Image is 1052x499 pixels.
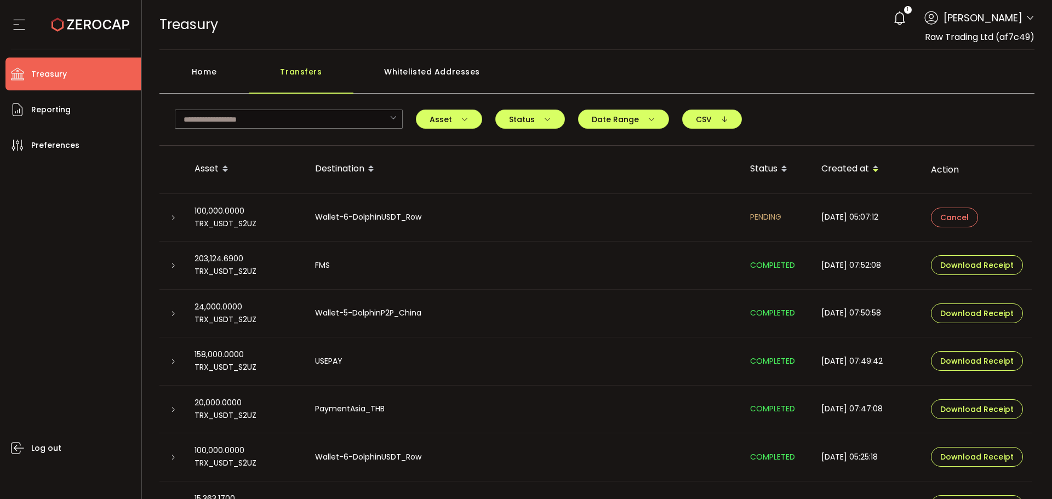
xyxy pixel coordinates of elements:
[186,301,306,326] div: 24,000.0000 TRX_USDT_S2UZ
[430,116,468,123] span: Asset
[940,453,1014,461] span: Download Receipt
[813,403,922,415] div: [DATE] 07:47:08
[416,110,482,129] button: Asset
[931,399,1023,419] button: Download Receipt
[159,61,249,94] div: Home
[750,260,795,271] span: COMPLETED
[750,307,795,318] span: COMPLETED
[940,405,1014,413] span: Download Receipt
[306,451,741,463] div: Wallet-6-DolphinUSDT_Row
[813,451,922,463] div: [DATE] 05:25:18
[940,214,969,221] span: Cancel
[495,110,565,129] button: Status
[592,116,655,123] span: Date Range
[940,357,1014,365] span: Download Receipt
[750,403,795,414] span: COMPLETED
[249,61,353,94] div: Transfers
[750,355,795,366] span: COMPLETED
[31,102,71,118] span: Reporting
[31,66,67,82] span: Treasury
[353,61,511,94] div: Whitelisted Addresses
[931,208,978,227] button: Cancel
[306,211,741,223] div: Wallet-6-DolphinUSDT_Row
[682,110,742,129] button: CSV
[159,15,218,34] span: Treasury
[741,160,813,179] div: Status
[31,137,79,153] span: Preferences
[813,355,922,368] div: [DATE] 07:49:42
[186,348,306,374] div: 158,000.0000 TRX_USDT_S2UZ
[940,309,1014,317] span: Download Receipt
[306,355,741,368] div: USEPAY
[813,307,922,319] div: [DATE] 07:50:58
[186,397,306,422] div: 20,000.0000 TRX_USDT_S2UZ
[750,451,795,462] span: COMPLETED
[306,259,741,272] div: FMS
[186,205,306,230] div: 100,000.0000 TRX_USDT_S2UZ
[931,303,1023,323] button: Download Receipt
[186,253,306,278] div: 203,124.6900 TRX_USDT_S2UZ
[306,160,741,179] div: Destination
[922,163,1032,176] div: Action
[931,447,1023,467] button: Download Receipt
[306,307,741,319] div: Wallet-5-DolphinP2P_China
[813,160,922,179] div: Created at
[306,403,741,415] div: PaymentAsia_THB
[944,10,1022,25] span: [PERSON_NAME]
[813,211,922,223] div: [DATE] 05:07:12
[509,116,551,123] span: Status
[997,446,1052,499] iframe: Chat Widget
[907,6,908,14] span: 1
[696,116,728,123] span: CSV
[750,211,781,222] span: PENDING
[940,261,1014,269] span: Download Receipt
[186,160,306,179] div: Asset
[813,259,922,272] div: [DATE] 07:52:08
[31,440,61,456] span: Log out
[925,31,1034,43] span: Raw Trading Ltd (af7c49)
[931,351,1023,371] button: Download Receipt
[931,255,1023,275] button: Download Receipt
[578,110,669,129] button: Date Range
[186,444,306,469] div: 100,000.0000 TRX_USDT_S2UZ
